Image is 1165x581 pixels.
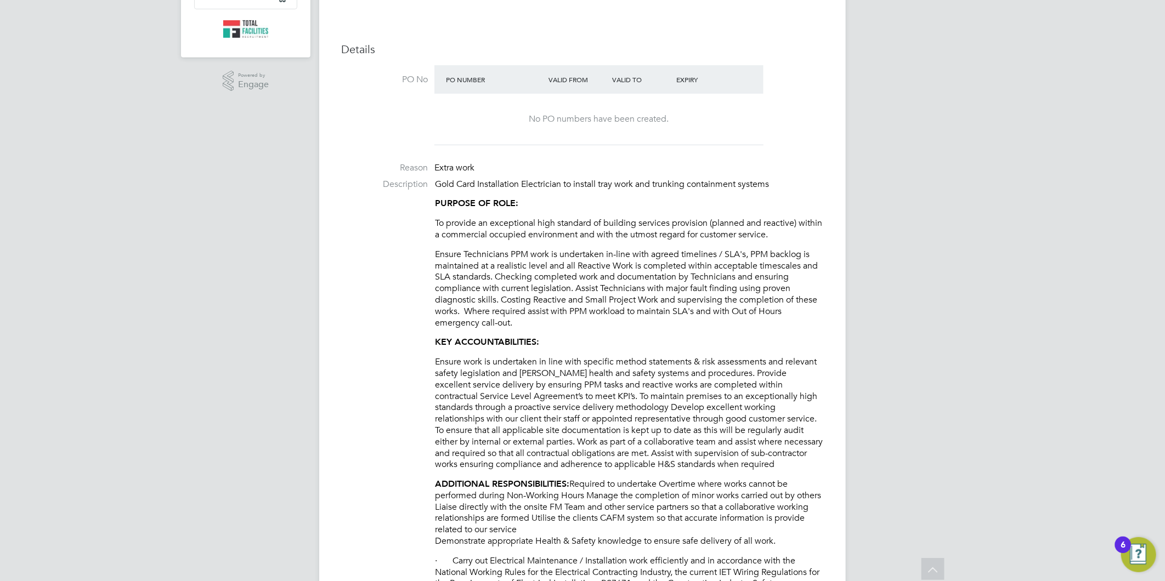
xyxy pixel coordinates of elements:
[546,70,610,89] div: Valid From
[674,70,738,89] div: Expiry
[341,42,824,56] h3: Details
[223,20,268,38] img: tfrecruitment-logo-retina.png
[435,218,824,241] p: To provide an exceptional high standard of building services provision (planned and reactive) wit...
[435,356,824,470] p: Ensure work is undertaken in line with specific method statements & risk assessments and relevant...
[445,113,753,125] div: No PO numbers have been created.
[435,479,569,489] strong: ADDITIONAL RESPONSIBILITIES:
[443,70,546,89] div: PO Number
[610,70,674,89] div: Valid To
[341,179,428,190] label: Description
[434,162,474,173] span: Extra work
[223,71,269,92] a: Powered byEngage
[1121,545,1126,559] div: 6
[435,479,824,547] p: Required to undertake Overtime where works cannot be performed during Non-Working Hours Manage th...
[435,337,539,347] strong: KEY ACCOUNTABILITIES:
[341,162,428,174] label: Reason
[238,80,269,89] span: Engage
[238,71,269,80] span: Powered by
[1121,537,1156,572] button: Open Resource Center, 6 new notifications
[435,198,518,208] strong: PURPOSE OF ROLE:
[435,179,824,190] p: Gold Card Installation Electrician to install tray work and trunking containment systems
[341,74,428,86] label: PO No
[435,249,824,329] p: Ensure Technicians PPM work is undertaken in-line with agreed timelines / SLA's, PPM backlog is m...
[194,20,297,38] a: Go to home page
